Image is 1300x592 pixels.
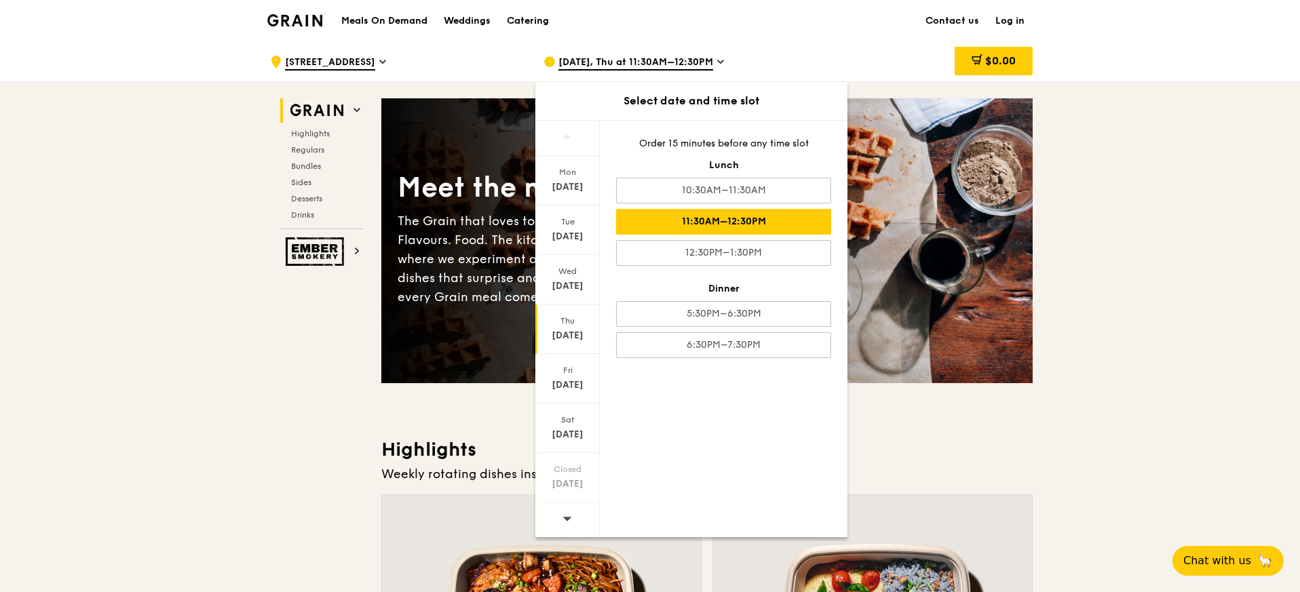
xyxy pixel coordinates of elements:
a: Log in [987,1,1033,41]
div: 12:30PM–1:30PM [616,240,831,266]
a: Contact us [917,1,987,41]
div: Fri [537,365,598,376]
span: Chat with us [1183,553,1251,569]
h3: Highlights [381,437,1033,462]
span: Bundles [291,161,321,171]
span: Desserts [291,194,322,203]
div: 6:30PM–7:30PM [616,332,831,358]
img: Grain web logo [286,98,348,123]
div: Mon [537,167,598,178]
div: Lunch [616,159,831,172]
h1: Meals On Demand [341,14,427,28]
div: Dinner [616,282,831,296]
span: Regulars [291,145,324,155]
div: Order 15 minutes before any time slot [616,137,831,151]
span: Drinks [291,210,314,220]
span: Sides [291,178,311,187]
div: [DATE] [537,180,598,194]
a: Weddings [436,1,499,41]
div: Meet the new Grain [398,170,707,206]
div: Select date and time slot [535,93,847,109]
div: Catering [507,1,549,41]
a: Catering [499,1,557,41]
img: Ember Smokery web logo [286,237,348,266]
div: Sat [537,414,598,425]
div: 5:30PM–6:30PM [616,301,831,327]
div: The Grain that loves to play. With ingredients. Flavours. Food. The kitchen is our happy place, w... [398,212,707,307]
div: [DATE] [537,378,598,392]
div: Wed [537,266,598,277]
span: [STREET_ADDRESS] [285,56,375,71]
span: 🦙 [1257,553,1273,569]
span: Highlights [291,129,330,138]
div: [DATE] [537,279,598,293]
div: Tue [537,216,598,227]
div: 11:30AM–12:30PM [616,209,831,235]
img: Grain [267,14,322,26]
div: Thu [537,315,598,326]
div: Weddings [444,1,491,41]
div: Closed [537,464,598,475]
span: $0.00 [985,54,1016,67]
div: [DATE] [537,428,598,441]
div: 10:30AM–11:30AM [616,178,831,203]
div: [DATE] [537,230,598,243]
button: Chat with us🦙 [1172,546,1284,576]
div: [DATE] [537,329,598,342]
span: [DATE], Thu at 11:30AM–12:30PM [558,56,713,71]
div: Weekly rotating dishes inspired by flavours from around the world. [381,465,1033,484]
div: [DATE] [537,477,598,491]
